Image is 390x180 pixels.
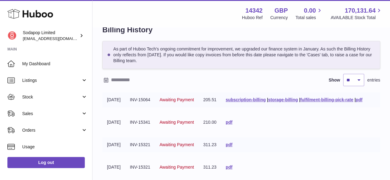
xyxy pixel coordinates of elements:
[22,111,81,117] span: Sales
[345,6,376,15] span: 170,131.64
[7,31,17,40] img: internalAdmin-14342@internal.huboo.com
[270,15,288,21] div: Currency
[300,97,353,102] a: fulfilment-billing-pick-rate
[7,157,85,168] a: Log out
[22,78,81,83] span: Listings
[102,92,125,107] td: [DATE]
[226,165,232,170] a: pdf
[22,144,88,150] span: Usage
[125,160,155,175] td: INV-15321
[159,97,194,102] span: Awaiting Payment
[159,142,194,147] span: Awaiting Payment
[295,6,323,21] a: 0.00 Total sales
[159,120,194,125] span: Awaiting Payment
[125,115,155,130] td: INV-15341
[226,142,232,147] a: pdf
[125,92,155,107] td: INV-15064
[199,115,221,130] td: 210.00
[22,127,81,133] span: Orders
[23,36,91,41] span: [EMAIL_ADDRESS][DOMAIN_NAME]
[23,30,78,42] div: Sodapop Limited
[330,15,383,21] span: AVAILABLE Stock Total
[295,15,323,21] span: Total sales
[102,137,125,152] td: [DATE]
[102,41,380,69] div: As part of Huboo Tech's ongoing commitment for improvement, we upgraded our finance system in Jan...
[355,97,356,102] span: |
[22,61,88,67] span: My Dashboard
[268,97,298,102] a: storage-billing
[356,97,363,102] a: pdf
[226,97,266,102] a: subscription-billing
[199,92,221,107] td: 205.51
[245,6,263,15] strong: 14342
[125,137,155,152] td: INV-15321
[102,160,125,175] td: [DATE]
[242,15,263,21] div: Huboo Ref
[22,94,81,100] span: Stock
[329,77,340,83] label: Show
[367,77,380,83] span: entries
[267,97,268,102] span: |
[199,160,221,175] td: 311.23
[274,6,288,15] strong: GBP
[330,6,383,21] a: 170,131.64 AVAILABLE Stock Total
[199,137,221,152] td: 311.23
[226,120,232,125] a: pdf
[304,6,316,15] span: 0.00
[299,97,300,102] span: |
[159,165,194,170] span: Awaiting Payment
[102,115,125,130] td: [DATE]
[102,25,380,35] h1: Billing History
